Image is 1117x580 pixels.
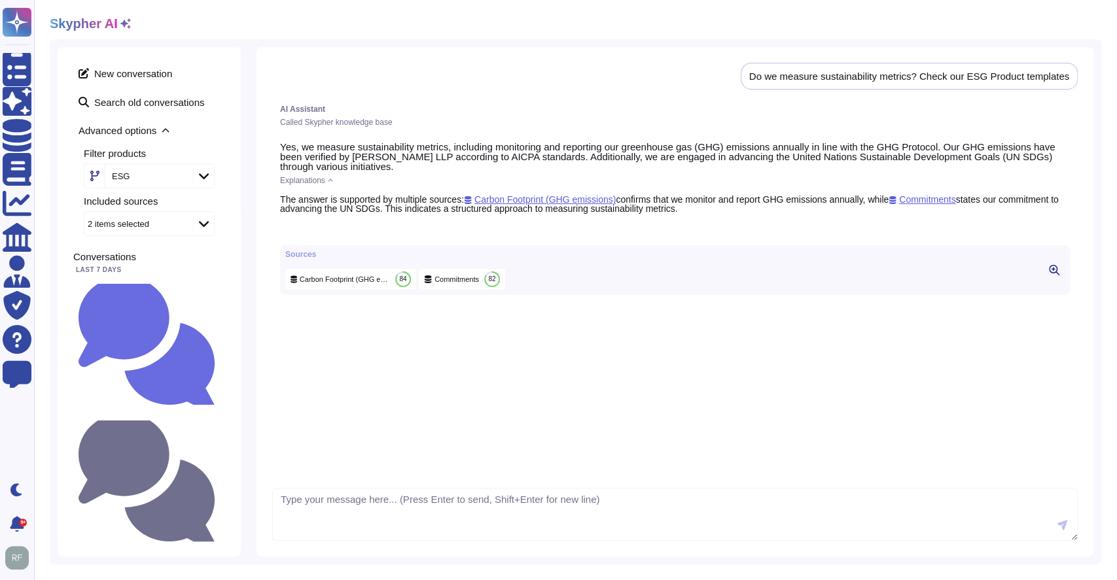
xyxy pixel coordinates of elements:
[434,275,479,284] span: Commitments
[280,118,392,127] span: Called Skypher knowledge base
[399,276,406,282] span: 84
[889,194,955,205] span: Click to preview this source
[488,276,495,282] span: 82
[19,519,27,526] div: 9+
[73,63,225,84] span: New conversation
[285,250,505,258] div: Sources
[50,16,118,31] h2: Skypher AI
[84,196,225,206] div: Included sources
[73,267,225,273] div: Last 7 days
[280,224,291,235] button: Copy this response
[73,92,225,112] span: Search old conversations
[73,120,225,141] span: Advanced options
[73,252,225,262] div: Conversations
[749,71,1069,81] div: Do we measure sustainability metrics? Check our ESG Product templates
[464,194,616,205] span: Click to preview this source
[285,269,416,290] div: Click to preview/edit this source
[306,224,317,235] button: Dislike this response
[280,177,325,184] span: Explanations
[293,224,304,234] button: Like this response
[112,172,130,180] div: ESG
[3,543,38,572] button: user
[5,546,29,570] img: user
[84,148,225,158] div: Filter products
[280,105,1070,113] div: AI Assistant
[1044,262,1065,278] button: Click to view sources in the right panel
[280,195,1070,213] div: The answer is supported by multiple sources: confirms that we monitor and report GHG emissions an...
[300,275,390,284] span: Carbon Footprint (GHG emissions)
[280,142,1070,171] p: Yes, we measure sustainability metrics, including monitoring and reporting our greenhouse gas (GH...
[419,269,505,290] div: Click to preview/edit this source
[88,220,149,228] div: 2 items selected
